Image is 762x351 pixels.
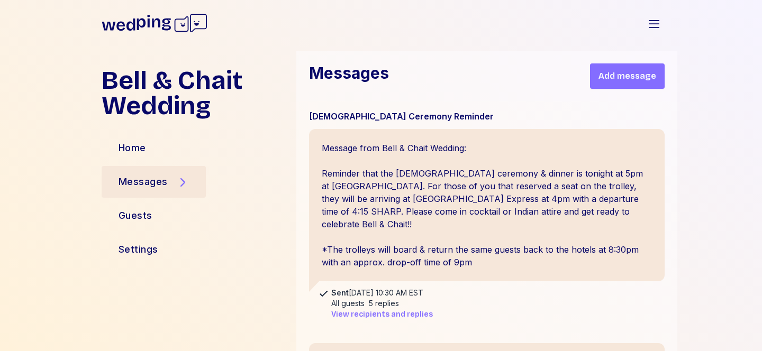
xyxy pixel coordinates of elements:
[331,288,433,298] div: [DATE] 10:30 AM EST
[369,298,399,309] div: 5 replies
[309,129,665,281] div: Message from Bell & Chait Wedding: Reminder that the [DEMOGRAPHIC_DATA] ceremony & dinner is toni...
[102,68,288,118] h1: Bell & Chait Wedding
[309,110,665,123] div: [DEMOGRAPHIC_DATA] Ceremony Reminder
[331,309,433,320] button: View recipients and replies
[119,242,158,257] div: Settings
[598,70,656,82] span: Add message
[309,63,389,89] h1: Messages
[331,298,365,309] div: All guests
[119,174,168,189] div: Messages
[331,288,349,297] span: Sent
[119,208,152,223] div: Guests
[119,141,146,155] div: Home
[590,63,665,89] button: Add message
